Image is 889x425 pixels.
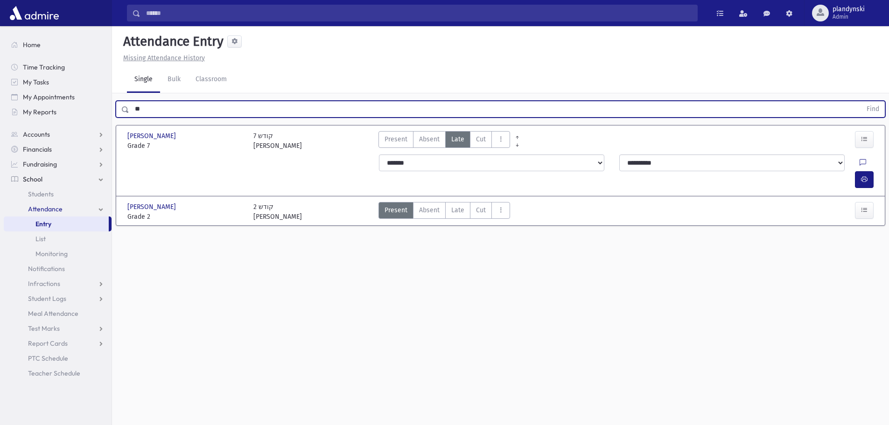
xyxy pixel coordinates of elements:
a: Monitoring [4,246,112,261]
div: 7 קודש [PERSON_NAME] [253,131,302,151]
span: Cut [476,205,486,215]
span: My Reports [23,108,56,116]
span: School [23,175,42,183]
a: PTC Schedule [4,351,112,366]
a: Meal Attendance [4,306,112,321]
div: 2 קודש [PERSON_NAME] [253,202,302,222]
span: Monitoring [35,250,68,258]
span: PTC Schedule [28,354,68,362]
span: Report Cards [28,339,68,348]
span: Present [385,205,407,215]
div: AttTypes [378,202,510,222]
a: Financials [4,142,112,157]
span: Students [28,190,54,198]
span: List [35,235,46,243]
img: AdmirePro [7,4,61,22]
span: Cut [476,134,486,144]
span: Absent [419,205,440,215]
span: Meal Attendance [28,309,78,318]
span: Student Logs [28,294,66,303]
a: Teacher Schedule [4,366,112,381]
span: Entry [35,220,51,228]
a: Attendance [4,202,112,216]
a: My Appointments [4,90,112,105]
a: My Tasks [4,75,112,90]
div: AttTypes [378,131,510,151]
a: List [4,231,112,246]
u: Missing Attendance History [123,54,205,62]
a: Bulk [160,67,188,93]
a: Test Marks [4,321,112,336]
a: Notifications [4,261,112,276]
span: Attendance [28,205,63,213]
span: Absent [419,134,440,144]
a: Report Cards [4,336,112,351]
span: Financials [23,145,52,153]
input: Search [140,5,697,21]
a: Students [4,187,112,202]
a: Time Tracking [4,60,112,75]
span: Infractions [28,279,60,288]
span: Fundraising [23,160,57,168]
span: Grade 2 [127,212,244,222]
span: Accounts [23,130,50,139]
span: Present [385,134,407,144]
span: Late [451,205,464,215]
a: School [4,172,112,187]
a: Fundraising [4,157,112,172]
a: Infractions [4,276,112,291]
span: Grade 7 [127,141,244,151]
span: Late [451,134,464,144]
span: [PERSON_NAME] [127,131,178,141]
a: Entry [4,216,109,231]
a: Accounts [4,127,112,142]
span: Home [23,41,41,49]
a: Student Logs [4,291,112,306]
a: Single [127,67,160,93]
span: Teacher Schedule [28,369,80,377]
h5: Attendance Entry [119,34,224,49]
span: Notifications [28,265,65,273]
a: Classroom [188,67,234,93]
span: [PERSON_NAME] [127,202,178,212]
span: Admin [833,13,865,21]
span: plandynski [833,6,865,13]
button: Find [861,101,885,117]
a: Missing Attendance History [119,54,205,62]
a: Home [4,37,112,52]
span: Test Marks [28,324,60,333]
span: Time Tracking [23,63,65,71]
span: My Appointments [23,93,75,101]
a: My Reports [4,105,112,119]
span: My Tasks [23,78,49,86]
